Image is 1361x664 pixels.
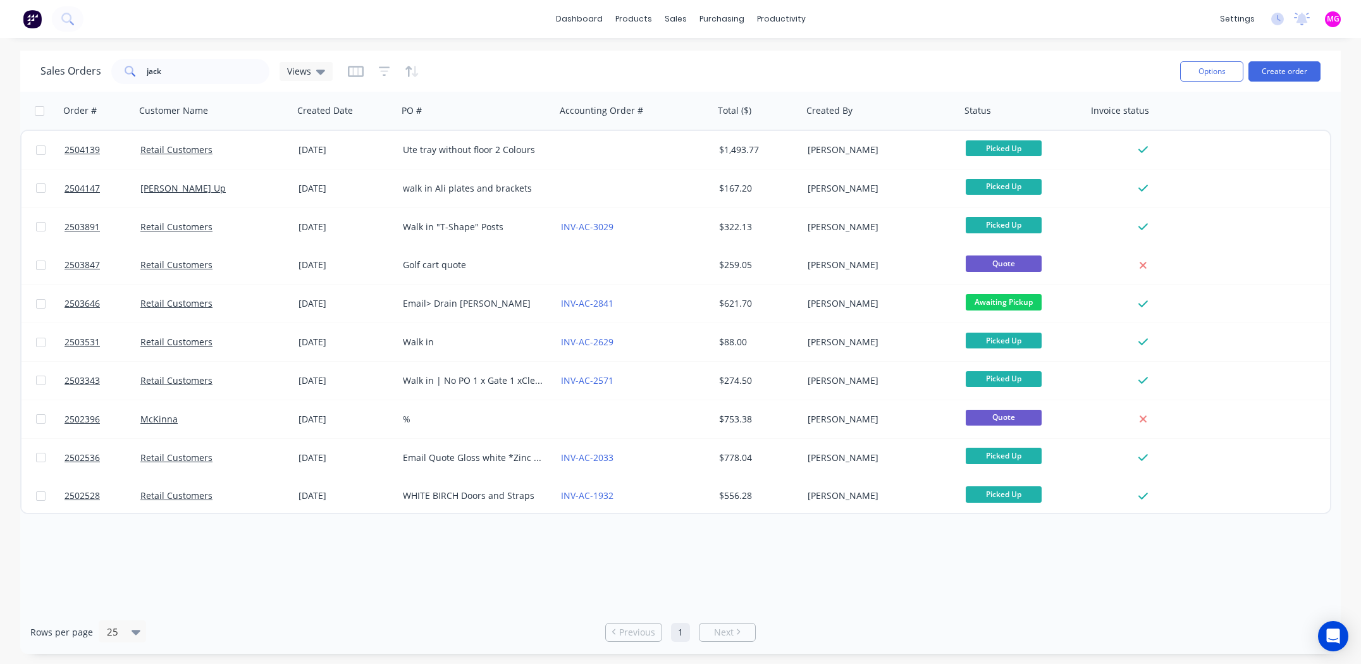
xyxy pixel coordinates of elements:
a: 2504139 [65,131,140,169]
div: purchasing [693,9,751,28]
a: 2504147 [65,169,140,207]
div: settings [1214,9,1261,28]
div: [PERSON_NAME] [808,374,948,387]
div: [DATE] [299,259,393,271]
span: Picked Up [966,333,1042,348]
a: Previous page [606,626,662,639]
div: products [609,9,658,28]
div: [PERSON_NAME] [808,413,948,426]
div: productivity [751,9,812,28]
span: 2503531 [65,336,100,348]
span: 2504139 [65,144,100,156]
div: [PERSON_NAME] [808,144,948,156]
div: $778.04 [719,452,794,464]
span: 2503891 [65,221,100,233]
span: Next [714,626,734,639]
div: walk in Ali plates and brackets [403,182,543,195]
img: Factory [23,9,42,28]
span: 2502396 [65,413,100,426]
a: McKinna [140,413,178,425]
span: Picked Up [966,448,1042,464]
div: Ute tray without floor 2 Colours [403,144,543,156]
button: Create order [1248,61,1321,82]
span: Previous [619,626,655,639]
div: Email Quote Gloss white *Zinc for gate Monument for Gate [403,452,543,464]
div: PO # [402,104,422,117]
a: Retail Customers [140,452,212,464]
a: 2503646 [65,285,140,323]
span: Quote [966,410,1042,426]
a: Retail Customers [140,336,212,348]
span: 2503646 [65,297,100,310]
div: Created Date [297,104,353,117]
a: Retail Customers [140,144,212,156]
div: Golf cart quote [403,259,543,271]
div: $753.38 [719,413,794,426]
span: Awaiting Pickup [966,294,1042,310]
h1: Sales Orders [40,65,101,77]
span: Views [287,65,311,78]
span: 2502528 [65,489,100,502]
a: INV-AC-1932 [561,489,613,501]
a: Retail Customers [140,374,212,386]
span: Picked Up [966,179,1042,195]
span: 2502536 [65,452,100,464]
div: [DATE] [299,297,393,310]
div: Open Intercom Messenger [1318,621,1348,651]
div: sales [658,9,693,28]
div: [DATE] [299,452,393,464]
div: $274.50 [719,374,794,387]
div: Walk in | No PO 1 x Gate 1 xCleat 1 x Striker plate 2 x straps [403,374,543,387]
div: $556.28 [719,489,794,502]
a: Retail Customers [140,297,212,309]
div: WHITE BIRCH Doors and Straps [403,489,543,502]
div: [DATE] [299,336,393,348]
span: Picked Up [966,486,1042,502]
div: Accounting Order # [560,104,643,117]
div: Walk in "T-Shape" Posts [403,221,543,233]
div: [DATE] [299,413,393,426]
div: $621.70 [719,297,794,310]
div: [DATE] [299,182,393,195]
a: Retail Customers [140,259,212,271]
input: Search... [147,59,270,84]
span: Picked Up [966,371,1042,387]
a: Retail Customers [140,221,212,233]
a: [PERSON_NAME] Up [140,182,226,194]
span: 2504147 [65,182,100,195]
div: $167.20 [719,182,794,195]
a: 2503531 [65,323,140,361]
a: 2502536 [65,439,140,477]
a: INV-AC-3029 [561,221,613,233]
div: [DATE] [299,144,393,156]
span: Picked Up [966,217,1042,233]
div: [PERSON_NAME] [808,297,948,310]
a: Page 1 is your current page [671,623,690,642]
div: $1,493.77 [719,144,794,156]
a: INV-AC-2033 [561,452,613,464]
div: Status [964,104,991,117]
span: Rows per page [30,626,93,639]
a: INV-AC-2571 [561,374,613,386]
a: Next page [699,626,755,639]
div: Walk in [403,336,543,348]
span: Picked Up [966,140,1042,156]
div: [PERSON_NAME] [808,259,948,271]
span: MG [1327,13,1339,25]
div: [PERSON_NAME] [808,221,948,233]
a: 2502528 [65,477,140,515]
ul: Pagination [600,623,761,642]
button: Options [1180,61,1243,82]
div: [PERSON_NAME] [808,489,948,502]
div: [DATE] [299,221,393,233]
div: Order # [63,104,97,117]
div: [PERSON_NAME] [808,182,948,195]
span: 2503847 [65,259,100,271]
a: INV-AC-2841 [561,297,613,309]
a: 2502396 [65,400,140,438]
span: 2503343 [65,374,100,387]
a: dashboard [550,9,609,28]
span: Quote [966,255,1042,271]
a: Retail Customers [140,489,212,501]
a: 2503343 [65,362,140,400]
